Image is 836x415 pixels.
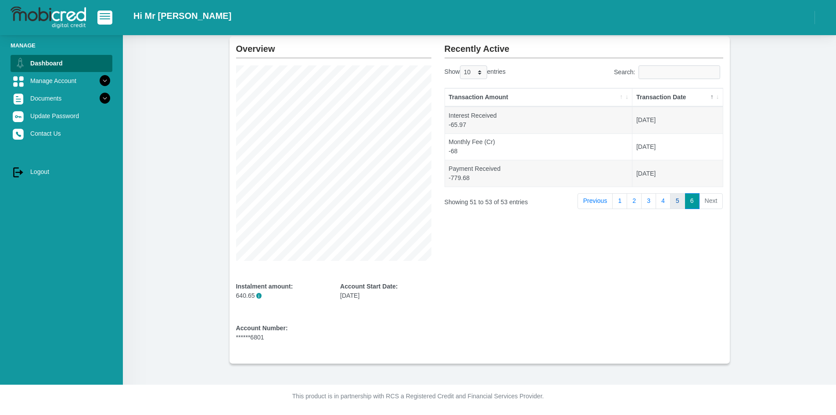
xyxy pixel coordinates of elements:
a: 6 [685,193,700,209]
b: Account Start Date: [340,283,398,290]
label: Search: [614,65,723,79]
h2: Hi Mr [PERSON_NAME] [133,11,231,21]
a: Dashboard [11,55,112,72]
a: Manage Account [11,72,112,89]
a: Previous [578,193,613,209]
a: 3 [641,193,656,209]
a: Contact Us [11,125,112,142]
a: 1 [612,193,627,209]
a: Update Password [11,108,112,124]
input: Search: [639,65,720,79]
label: Show entries [445,65,506,79]
td: [DATE] [632,107,722,134]
td: Payment Received -779.68 [445,160,633,187]
td: Monthly Fee (Cr) -68 [445,134,633,160]
th: Transaction Amount: activate to sort column ascending [445,88,633,107]
td: Interest Received -65.97 [445,107,633,134]
li: Manage [11,41,112,50]
td: [DATE] [632,160,722,187]
h2: Overview [236,36,431,54]
span: i [256,293,262,299]
b: Instalment amount: [236,283,293,290]
b: Account Number: [236,325,288,332]
img: logo-mobicred.svg [11,7,86,29]
a: 5 [670,193,685,209]
a: Logout [11,163,112,180]
p: 640.65 [236,291,327,300]
a: 2 [627,193,642,209]
a: 4 [656,193,671,209]
div: [DATE] [340,282,431,300]
a: Documents [11,90,112,107]
p: This product is in partnership with RCS a Registered Credit and Financial Services Provider. [175,392,662,401]
div: Showing 51 to 53 of 53 entries [445,192,553,207]
h2: Recently Active [445,36,723,54]
td: [DATE] [632,134,722,160]
select: Showentries [460,65,487,79]
th: Transaction Date: activate to sort column descending [632,88,722,107]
